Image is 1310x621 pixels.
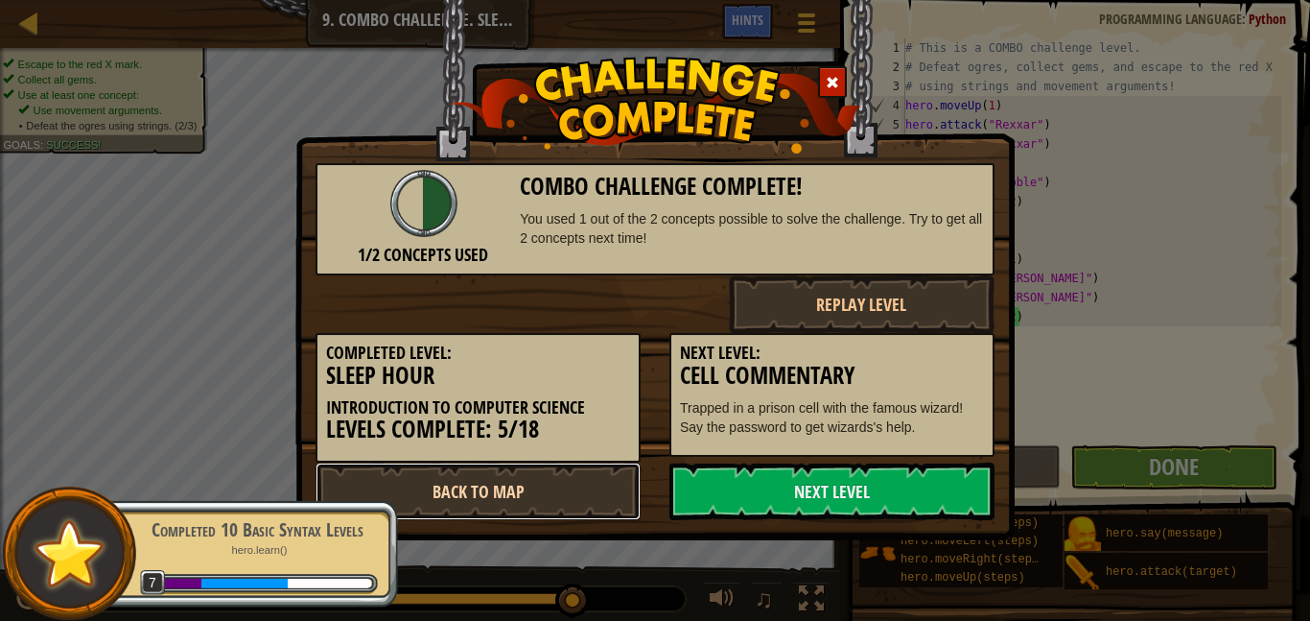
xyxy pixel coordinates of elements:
[680,398,984,437] p: Trapped in a prison cell with the famous wizard! Say the password to get wizards's help.
[669,463,994,520] a: Next Level
[390,170,457,237] img: combo_incomplete.png
[520,174,984,200] h3: Combo Challenge Complete!
[136,516,378,543] div: Completed 10 Basic Syntax Levels
[729,275,995,333] button: Replay Level
[316,463,641,520] a: Back to Map
[680,363,984,389] h3: Cell Commentary
[340,246,505,265] h5: 1/2 Concepts Used
[326,363,630,389] h3: Sleep Hour
[136,543,378,558] p: hero.learn()
[326,398,630,418] h5: Introduction to Computer Science
[326,417,630,442] h3: Levels Complete: 5/18
[140,570,166,596] span: 7
[450,57,861,154] img: challenge_complete.png
[326,344,630,363] h5: Completed Level:
[680,344,984,363] h5: Next Level:
[520,209,984,248] div: You used 1 out of the 2 concepts possible to solve the challenge. Try to get all 2 concepts next ...
[26,511,113,596] img: default.png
